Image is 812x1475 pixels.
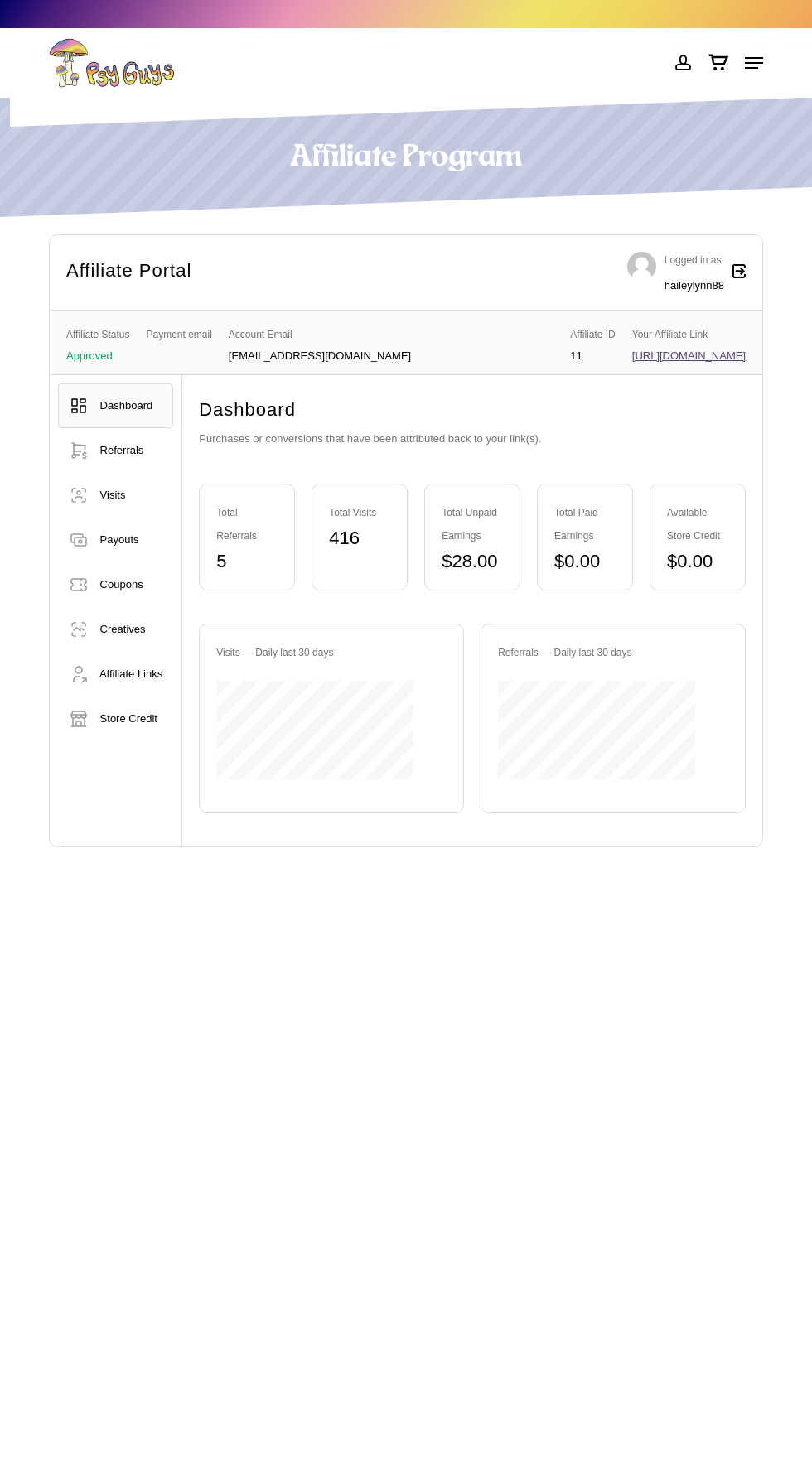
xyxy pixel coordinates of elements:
span: Referrals [100,444,144,456]
span: Store Credit [100,712,157,725]
div: Total Unpaid Earnings [442,501,503,547]
span: $ [554,551,564,571]
span: Dashboard [100,399,153,412]
p: [EMAIL_ADDRESS][DOMAIN_NAME] [229,350,411,362]
a: [URL][DOMAIN_NAME] [632,349,746,362]
bdi: 28.00 [442,551,497,571]
div: 416 [329,527,390,550]
span: Affiliate ID [570,323,615,346]
h2: Affiliate Portal [66,257,191,285]
p: Approved [66,350,130,362]
div: Referrals — Daily last 30 days [498,641,728,664]
a: Cart [699,38,737,88]
span: $ [667,551,677,571]
span: Creatives [100,623,146,635]
img: Avatar photo [627,252,656,281]
a: Referrals [58,428,173,473]
span: Affiliate Status [66,323,130,346]
a: Navigation Menu [745,55,763,71]
div: Total Referrals [216,501,278,547]
div: Total Visits [329,501,390,524]
img: PsyGuys [49,38,175,88]
span: Your Affiliate Link [632,323,746,346]
span: Visits [100,489,126,501]
div: 5 [216,550,278,573]
a: Affiliate Links [58,652,173,697]
bdi: 0.00 [554,551,600,571]
h1: Affiliate Program [49,139,763,176]
div: haileylynn88 [665,274,724,297]
bdi: 0.00 [667,551,713,571]
span: Payment email [146,323,211,346]
span: Account Email [229,323,411,346]
a: Dashboard [58,383,173,428]
span: Payouts [100,533,139,546]
a: Payouts [58,518,173,562]
a: Coupons [58,562,173,607]
p: Purchases or conversions that have been attributed back to your link(s). [199,427,746,467]
div: Available Store Credit [667,501,728,547]
span: Affiliate Links [99,668,162,680]
a: Store Credit [58,697,173,741]
div: Visits — Daily last 30 days [216,641,447,664]
span: $ [442,551,452,571]
a: Visits [58,473,173,518]
p: 11 [570,350,615,362]
div: Total Paid Earnings [554,501,616,547]
span: Logged in as [665,254,722,266]
h2: Dashboard [199,396,746,424]
span: Coupons [100,578,143,590]
a: Creatives [58,607,173,652]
